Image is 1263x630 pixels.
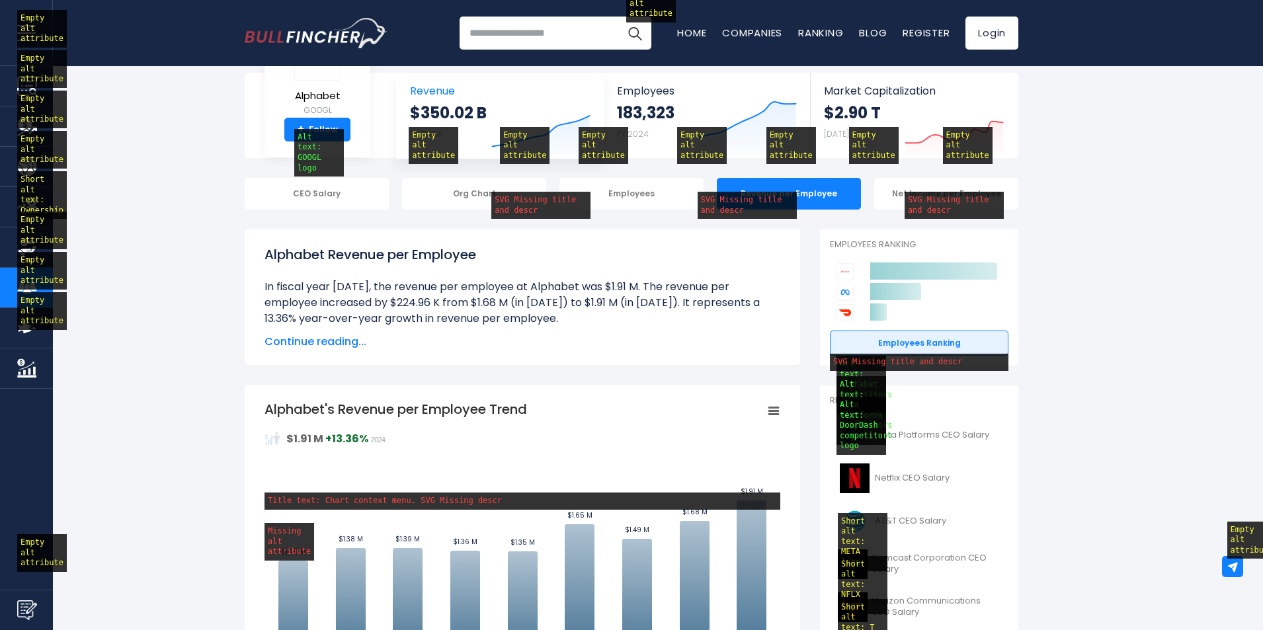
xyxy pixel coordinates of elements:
[830,239,1008,251] p: Employees Ranking
[798,26,843,40] a: Ranking
[824,128,849,139] small: [DATE]
[265,245,780,264] h1: Alphabet Revenue per Employee
[722,26,782,40] a: Companies
[281,547,306,557] text: $1.25 M
[830,331,1008,356] a: Employees Ranking
[830,417,1008,453] a: Meta Platforms CEO Salary
[284,118,350,141] a: +Follow
[371,436,386,444] span: 2024
[395,534,420,544] text: $1.39 M
[410,85,591,97] span: Revenue
[838,463,871,493] img: NFLX logo
[874,178,1018,210] div: Net Income per Employee
[245,178,389,210] div: CEO Salary
[830,395,1008,407] p: Related
[294,91,341,102] span: Alphabet
[836,304,854,321] img: DoorDash competitors logo
[811,73,1017,158] a: Market Capitalization $2.90 T [DATE]
[838,592,868,622] img: VZ logo
[402,178,546,210] div: Org Chart
[824,85,1004,97] span: Market Capitalization
[339,534,363,544] text: $1.38 M
[875,430,989,441] span: Meta Platforms CEO Salary
[510,537,535,547] text: $1.35 M
[245,18,387,48] a: Go to homepage
[677,26,706,40] a: Home
[682,507,708,517] text: $1.68 M
[838,420,871,450] img: META logo
[265,400,527,418] tspan: Alphabet's Revenue per Employee Trend
[875,473,950,484] span: Netflix CEO Salary
[717,178,861,210] div: Revenue per Employee
[298,124,304,136] strong: +
[859,26,887,40] a: Blog
[965,17,1018,50] a: Login
[397,73,604,158] a: Revenue $350.02 B FY 2024
[294,104,341,116] small: GOOGL
[838,506,871,536] img: T logo
[836,263,854,280] img: Alphabet competitors logo
[903,26,950,40] a: Register
[453,537,477,547] text: $1.36 M
[838,549,868,579] img: CMCSA logo
[617,102,674,123] strong: 183,323
[325,431,368,446] strong: +13.36%
[875,516,946,527] span: AT&T CEO Salary
[625,525,649,535] text: $1.49 M
[17,237,37,257] img: Ownership
[830,503,1008,539] a: AT&T CEO Salary
[741,487,763,496] text: $1.91 M
[410,128,442,139] small: FY 2024
[617,128,649,139] small: FY 2024
[559,178,704,210] div: Employees
[617,85,796,97] span: Employees
[265,430,280,446] img: RevenuePerEmployee.svg
[604,73,809,158] a: Employees 183,323 FY 2024
[830,546,1008,582] a: Comcast Corporation CEO Salary
[294,36,341,118] a: Alphabet GOOGL
[410,102,487,123] strong: $350.02 B
[618,17,651,50] button: Search
[265,279,780,327] li: In fiscal year [DATE], the revenue per employee at Alphabet was $1.91 M. The revenue per employee...
[872,596,1000,618] span: Verizon Communications CEO Salary
[245,18,387,48] img: Bullfincher logo
[567,510,592,520] text: $1.65 M
[872,553,1000,575] span: Comcast Corporation CEO Salary
[286,431,323,446] strong: $1.91 M
[836,284,854,301] img: Meta Platforms competitors logo
[824,102,881,123] strong: $2.90 T
[830,589,1008,625] a: Verizon Communications CEO Salary
[265,334,780,350] span: Continue reading...
[830,460,1008,496] a: Netflix CEO Salary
